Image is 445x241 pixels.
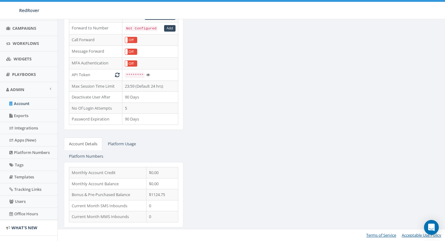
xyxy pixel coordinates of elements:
span: Admin [10,87,24,92]
label: Off [125,61,137,67]
td: $0.00 [146,167,178,178]
td: Call Forward [69,34,122,46]
code: Not Configured [125,26,158,31]
td: $1124.75 [146,189,178,200]
div: OnOff [125,60,137,67]
td: 5 [122,103,178,114]
a: Add [164,25,176,32]
td: 23:59 (Default 24 hrs) [122,81,178,92]
div: OnOff [125,37,137,43]
td: 0 [146,211,178,222]
a: Terms of Service [366,232,396,238]
td: Deactivate User After [69,92,122,103]
a: Platform Usage [103,138,141,150]
td: Current Month SMS Inbounds [69,200,146,211]
a: Account Details [64,138,102,150]
td: 0 [146,200,178,211]
span: RedRover [19,7,39,13]
td: Monthly Account Balance [69,178,146,189]
label: Off [125,37,137,43]
td: No Of Login Attempts [69,103,122,114]
td: Monthly Account Credit [69,167,146,178]
td: 90 Days [122,92,178,103]
td: Max Session Time Limit [69,81,122,92]
td: Bonus & Pre-Purchased Balance [69,189,146,200]
td: 90 Days [122,114,178,125]
span: Workflows [13,41,39,46]
span: Widgets [14,56,32,62]
a: Acceptable Use Policy [402,232,441,238]
td: Message Forward [69,46,122,58]
label: Off [125,49,137,55]
td: $0.00 [146,178,178,189]
div: OnOff [125,49,137,55]
td: Current Month MMS Inbounds [69,211,146,222]
span: Playbooks [12,72,36,77]
i: Generate New Token [115,73,120,77]
td: MFA Authentication [69,58,122,69]
span: Campaigns [12,25,36,31]
div: Open Intercom Messenger [424,220,439,235]
td: API Token [69,69,122,81]
td: Password Expiration [69,114,122,125]
span: What's New [11,225,37,230]
td: Forward to Number [69,22,122,34]
a: Platform Numbers [64,150,108,163]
